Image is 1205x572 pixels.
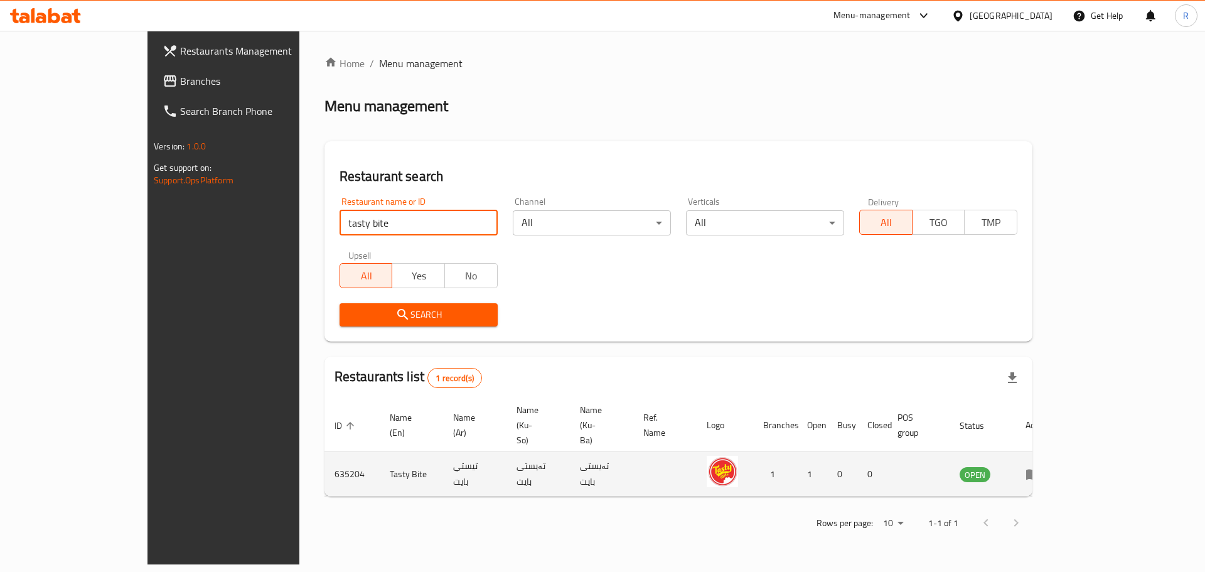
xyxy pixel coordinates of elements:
[897,410,935,440] span: POS group
[153,36,349,66] a: Restaurants Management
[970,9,1052,23] div: [GEOGRAPHIC_DATA]
[335,367,482,388] h2: Restaurants list
[643,410,682,440] span: Ref. Name
[324,399,1059,497] table: enhanced table
[370,56,374,71] li: /
[340,303,498,326] button: Search
[960,468,990,482] span: OPEN
[833,8,911,23] div: Menu-management
[392,263,445,288] button: Yes
[444,263,498,288] button: No
[390,410,428,440] span: Name (En)
[154,138,185,154] span: Version:
[912,210,965,235] button: TGO
[324,452,380,497] td: 635204
[450,267,493,285] span: No
[345,267,388,285] span: All
[517,402,555,448] span: Name (Ku-So)
[324,96,448,116] h2: Menu management
[797,452,827,497] td: 1
[428,372,481,384] span: 1 record(s)
[753,452,797,497] td: 1
[506,452,570,497] td: تەیستی بایت
[379,56,463,71] span: Menu management
[427,368,482,388] div: Total records count
[324,56,1032,71] nav: breadcrumb
[570,452,633,497] td: تەیستی بایت
[154,172,233,188] a: Support.OpsPlatform
[1183,9,1189,23] span: R
[340,263,393,288] button: All
[180,73,339,89] span: Branches
[857,399,887,452] th: Closed
[857,452,887,497] td: 0
[580,402,618,448] span: Name (Ku-Ba)
[1015,399,1059,452] th: Action
[878,514,908,533] div: Rows per page:
[186,138,206,154] span: 1.0.0
[827,399,857,452] th: Busy
[868,197,899,206] label: Delivery
[153,96,349,126] a: Search Branch Phone
[859,210,913,235] button: All
[865,213,908,232] span: All
[817,515,873,531] p: Rows per page:
[918,213,960,232] span: TGO
[970,213,1012,232] span: TMP
[180,43,339,58] span: Restaurants Management
[1026,467,1049,482] div: Menu
[707,456,738,487] img: Tasty Bite
[697,399,753,452] th: Logo
[154,159,212,176] span: Get support on:
[397,267,440,285] span: Yes
[997,363,1027,393] div: Export file
[513,210,671,235] div: All
[380,452,443,497] td: Tasty Bite
[340,210,498,235] input: Search for restaurant name or ID..
[964,210,1017,235] button: TMP
[960,418,1000,433] span: Status
[686,210,844,235] div: All
[443,452,506,497] td: تيستي بايت
[348,251,372,259] label: Upsell
[453,410,491,440] span: Name (Ar)
[928,515,958,531] p: 1-1 of 1
[753,399,797,452] th: Branches
[153,66,349,96] a: Branches
[180,104,339,119] span: Search Branch Phone
[797,399,827,452] th: Open
[340,167,1017,186] h2: Restaurant search
[350,307,488,323] span: Search
[827,452,857,497] td: 0
[335,418,358,433] span: ID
